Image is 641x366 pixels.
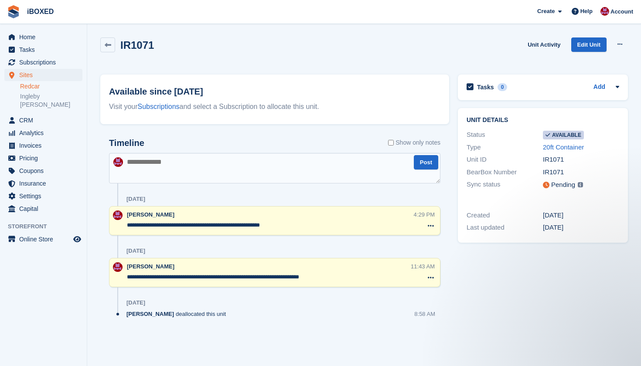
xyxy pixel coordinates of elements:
[593,82,605,92] a: Add
[113,210,123,220] img: Amanda Forder
[4,31,82,43] a: menu
[126,247,145,254] div: [DATE]
[109,85,440,98] h2: Available since [DATE]
[20,82,82,91] a: Redcar
[126,310,174,318] span: [PERSON_NAME]
[388,138,440,147] label: Show only notes
[543,167,619,177] div: IR1071
[578,182,583,187] img: icon-info-grey-7440780725fd019a000dd9b08b2336e03edf1995a4989e88bcd33f0948082b44.svg
[4,139,82,152] a: menu
[126,196,145,203] div: [DATE]
[4,56,82,68] a: menu
[126,299,145,306] div: [DATE]
[467,155,543,165] div: Unit ID
[19,114,72,126] span: CRM
[4,177,82,190] a: menu
[524,37,564,52] a: Unit Activity
[543,131,584,139] span: Available
[414,310,435,318] div: 8:58 AM
[580,7,593,16] span: Help
[19,69,72,81] span: Sites
[4,44,82,56] a: menu
[4,203,82,215] a: menu
[4,165,82,177] a: menu
[543,210,619,220] div: [DATE]
[467,167,543,177] div: BearBox Number
[467,130,543,140] div: Status
[19,165,72,177] span: Coupons
[411,262,435,271] div: 11:43 AM
[543,223,619,233] div: [DATE]
[109,102,440,112] div: Visit your and select a Subscription to allocate this unit.
[109,138,144,148] h2: Timeline
[72,234,82,244] a: Preview store
[19,139,72,152] span: Invoices
[467,210,543,220] div: Created
[414,210,435,219] div: 4:29 PM
[537,7,555,16] span: Create
[388,138,394,147] input: Show only notes
[8,222,87,231] span: Storefront
[127,263,174,270] span: [PERSON_NAME]
[467,142,543,152] div: Type
[19,44,72,56] span: Tasks
[127,211,174,218] span: [PERSON_NAME]
[19,127,72,139] span: Analytics
[4,69,82,81] a: menu
[4,233,82,245] a: menu
[113,262,123,272] img: Amanda Forder
[126,310,230,318] div: deallocated this unit
[467,117,619,124] h2: Unit details
[7,5,20,18] img: stora-icon-8386f47178a22dfd0bd8f6a31ec36ba5ce8667c1dd55bd0f319d3a0aa187defe.svg
[120,39,154,51] h2: IR1071
[467,180,543,190] div: Sync status
[4,190,82,202] a: menu
[610,7,633,16] span: Account
[19,31,72,43] span: Home
[24,4,57,19] a: iBOXED
[551,180,575,190] div: Pending
[571,37,607,52] a: Edit Unit
[414,155,438,169] button: Post
[113,157,123,167] img: Amanda Forder
[543,155,619,165] div: IR1071
[4,152,82,164] a: menu
[19,203,72,215] span: Capital
[19,233,72,245] span: Online Store
[4,127,82,139] a: menu
[4,114,82,126] a: menu
[467,223,543,233] div: Last updated
[138,103,180,110] a: Subscriptions
[498,83,508,91] div: 0
[477,83,494,91] h2: Tasks
[600,7,609,16] img: Amanda Forder
[20,92,82,109] a: Ingleby [PERSON_NAME]
[543,143,584,151] a: 20ft Container
[19,152,72,164] span: Pricing
[19,177,72,190] span: Insurance
[19,56,72,68] span: Subscriptions
[19,190,72,202] span: Settings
